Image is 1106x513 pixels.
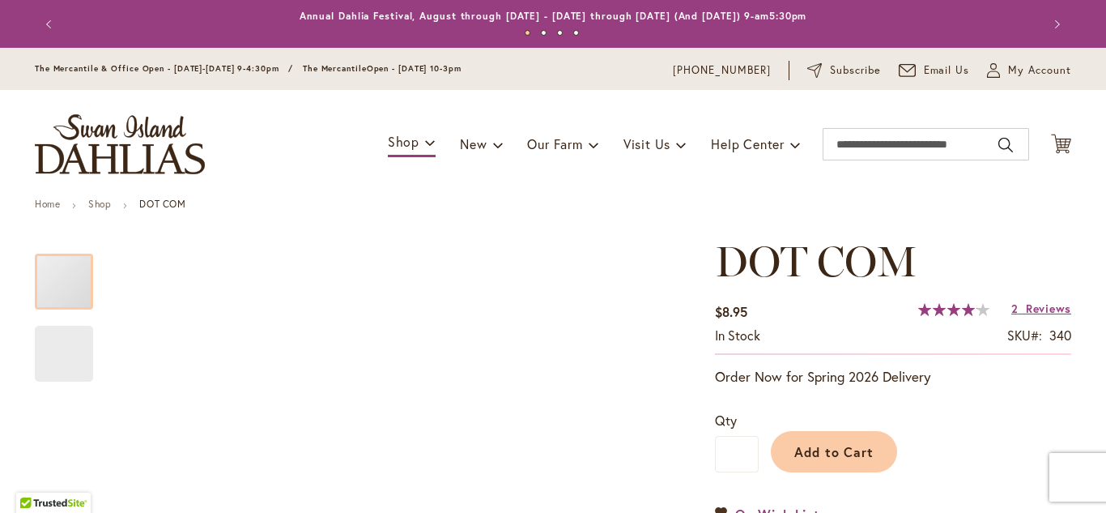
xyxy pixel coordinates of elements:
[35,310,93,382] div: DOT COM
[460,135,487,152] span: New
[557,30,563,36] button: 3 of 4
[794,443,874,460] span: Add to Cart
[388,133,419,150] span: Shop
[1026,301,1071,316] span: Reviews
[1007,327,1042,344] strong: SKU
[1049,327,1071,345] div: 340
[711,135,785,152] span: Help Center
[715,367,1071,387] p: Order Now for Spring 2026 Delivery
[987,62,1071,79] button: My Account
[300,10,807,22] a: Annual Dahlia Festival, August through [DATE] - [DATE] through [DATE] (And [DATE]) 9-am5:30pm
[899,62,970,79] a: Email Us
[830,62,881,79] span: Subscribe
[1008,62,1071,79] span: My Account
[771,431,897,472] button: Add to Cart
[88,198,111,210] a: Shop
[715,327,760,344] span: In stock
[623,135,670,152] span: Visit Us
[918,303,989,316] div: 83%
[715,236,917,287] span: DOT COM
[35,237,109,310] div: DOT COM
[1039,8,1071,41] button: Next
[924,62,970,79] span: Email Us
[715,327,760,345] div: Availability
[1011,301,1071,316] a: 2 Reviews
[35,198,60,210] a: Home
[525,30,530,36] button: 1 of 4
[541,30,547,36] button: 2 of 4
[807,62,881,79] a: Subscribe
[715,412,737,429] span: Qty
[12,455,57,501] iframe: Launch Accessibility Center
[573,30,579,36] button: 4 of 4
[527,135,582,152] span: Our Farm
[139,198,185,210] strong: DOT COM
[715,303,747,320] span: $8.95
[35,114,205,174] a: store logo
[673,62,771,79] a: [PHONE_NUMBER]
[367,63,462,74] span: Open - [DATE] 10-3pm
[1011,301,1019,316] span: 2
[35,63,367,74] span: The Mercantile & Office Open - [DATE]-[DATE] 9-4:30pm / The Mercantile
[35,8,67,41] button: Previous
